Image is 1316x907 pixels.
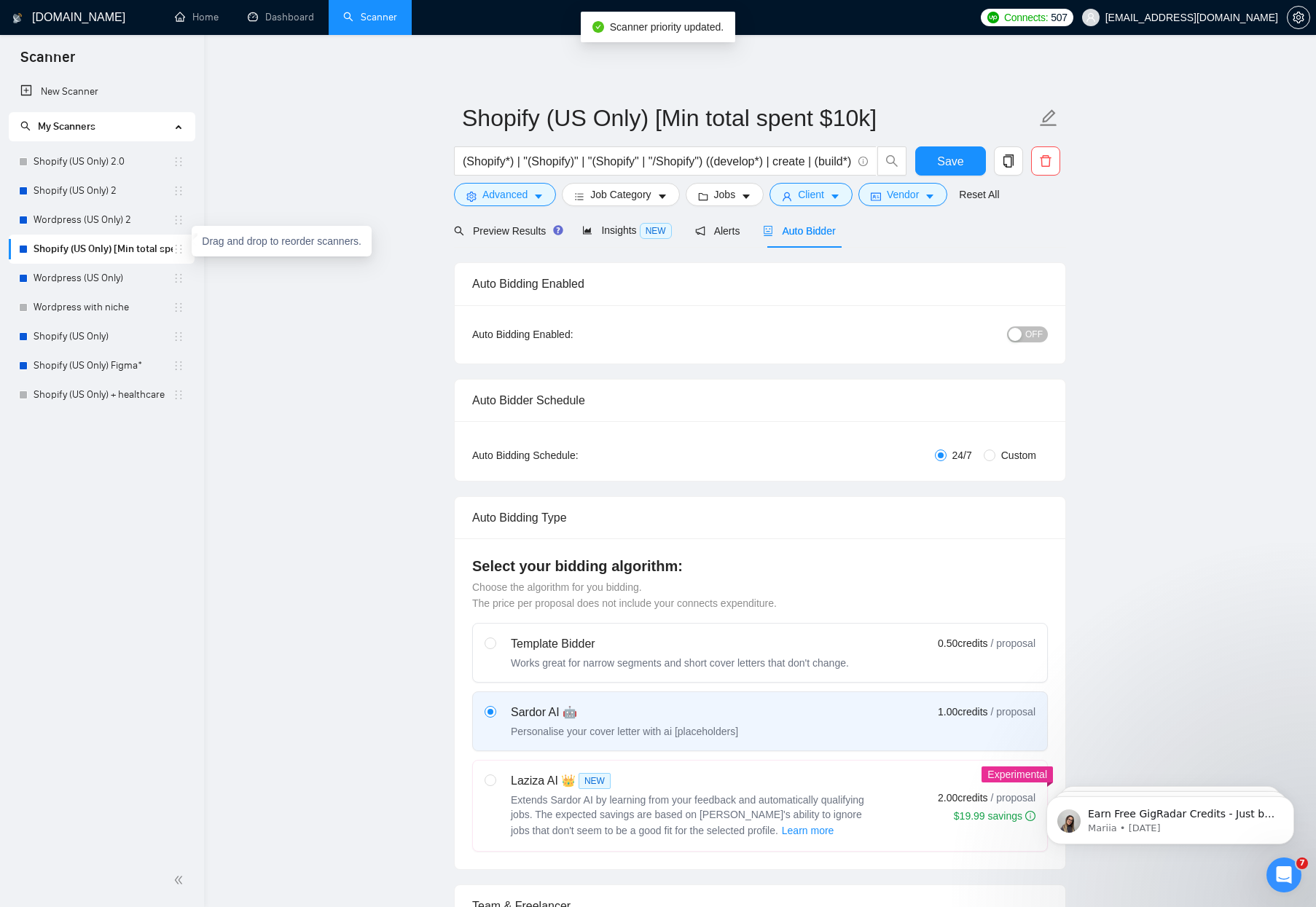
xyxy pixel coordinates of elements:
span: caret-down [741,191,751,202]
span: search [454,226,464,236]
li: Wordpress (US Only) 2 [9,205,195,235]
div: Sardor AI 🤖 [511,704,738,721]
span: Alerts [695,225,740,237]
span: 0.50 credits [938,635,987,651]
div: Auto Bidding Enabled [472,263,1048,305]
span: user [1086,12,1096,23]
span: Auto Bidder [763,225,835,237]
li: Wordpress with niche [9,293,195,322]
span: Custom [995,447,1042,463]
a: Wordpress (US Only) [34,264,173,293]
a: Shopify (US Only) [Min total spent $10k] [34,235,173,264]
span: holder [173,185,184,197]
span: 2.00 credits [938,790,987,806]
span: Scanner priority updated. [610,21,724,33]
span: Save [937,152,963,170]
span: NEW [640,223,672,239]
button: delete [1031,146,1060,176]
span: area-chart [582,225,592,235]
div: Laziza AI [511,772,875,790]
div: Auto Bidding Schedule: [472,447,664,463]
div: Works great for narrow segments and short cover letters that don't change. [511,656,849,670]
span: folder [698,191,708,202]
button: settingAdvancedcaret-down [454,183,556,206]
li: Shopify (US Only) [9,322,195,351]
span: Preview Results [454,225,559,237]
li: Shopify (US Only) [Min total spent $10k] [9,235,195,264]
div: Personalise your cover letter with ai [placeholders] [511,724,738,739]
span: OFF [1025,326,1043,342]
span: Connects: [1004,9,1048,25]
li: Shopify (US Only) Figma* [9,351,195,380]
span: holder [173,360,184,372]
a: Reset All [959,186,999,203]
button: search [877,146,906,176]
span: Advanced [482,186,528,203]
a: Shopify (US Only) 2.0 [34,147,173,176]
span: check-circle [592,21,604,33]
span: double-left [173,873,188,887]
div: Auto Bidding Type [472,497,1048,538]
span: / proposal [991,704,1035,719]
span: Client [798,186,824,203]
span: NEW [579,773,611,789]
a: Shopify (US Only) 2 [34,176,173,205]
button: userClientcaret-down [769,183,853,206]
button: idcardVendorcaret-down [858,183,947,206]
a: New Scanner [20,77,183,106]
span: info-circle [858,157,868,166]
img: upwork-logo.png [987,12,999,23]
div: Auto Bidder Schedule [472,380,1048,421]
li: Wordpress (US Only) [9,264,195,293]
span: caret-down [657,191,667,202]
span: 24/7 [947,447,978,463]
a: Shopify (US Only) Figma* [34,351,173,380]
button: setting [1287,6,1310,29]
iframe: Intercom live chat [1266,857,1301,892]
span: / proposal [991,636,1035,651]
button: Save [915,146,986,176]
span: holder [173,302,184,313]
span: idcard [871,191,881,202]
span: 1.00 credits [938,704,987,720]
li: Shopify (US Only) 2.0 [9,147,195,176]
span: Vendor [887,186,919,203]
span: holder [173,389,184,401]
a: Shopify (US Only) [34,322,173,351]
a: dashboardDashboard [248,11,314,23]
iframe: Intercom notifications message [1025,766,1316,868]
span: 7 [1296,857,1308,869]
div: $19.99 savings [954,809,1035,823]
span: holder [173,331,184,342]
a: searchScanner [343,11,397,23]
li: Shopify (US Only) 2 [9,176,195,205]
span: user [782,191,792,202]
span: holder [173,272,184,284]
li: Shopify (US Only) + healthcare [9,380,195,409]
span: caret-down [925,191,935,202]
img: logo [12,7,23,30]
a: setting [1287,12,1310,23]
span: 507 [1051,9,1067,25]
span: search [20,121,31,131]
input: Search Freelance Jobs... [463,152,852,170]
span: My Scanners [38,120,95,133]
span: Extends Sardor AI by learning from your feedback and automatically qualifying jobs. The expected ... [511,794,864,836]
input: Scanner name... [462,100,1036,136]
a: Wordpress with niche [34,293,173,322]
span: / proposal [991,790,1035,805]
span: edit [1039,109,1058,127]
span: Jobs [714,186,736,203]
span: search [878,154,906,168]
div: Tooltip anchor [552,224,565,237]
span: Experimental [987,769,1047,780]
span: holder [173,214,184,226]
button: barsJob Categorycaret-down [562,183,679,206]
a: Wordpress (US Only) 2 [34,205,173,235]
span: Choose the algorithm for you bidding. The price per proposal does not include your connects expen... [472,581,777,609]
a: Shopify (US Only) + healthcare [34,380,173,409]
span: 👑 [561,772,576,790]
